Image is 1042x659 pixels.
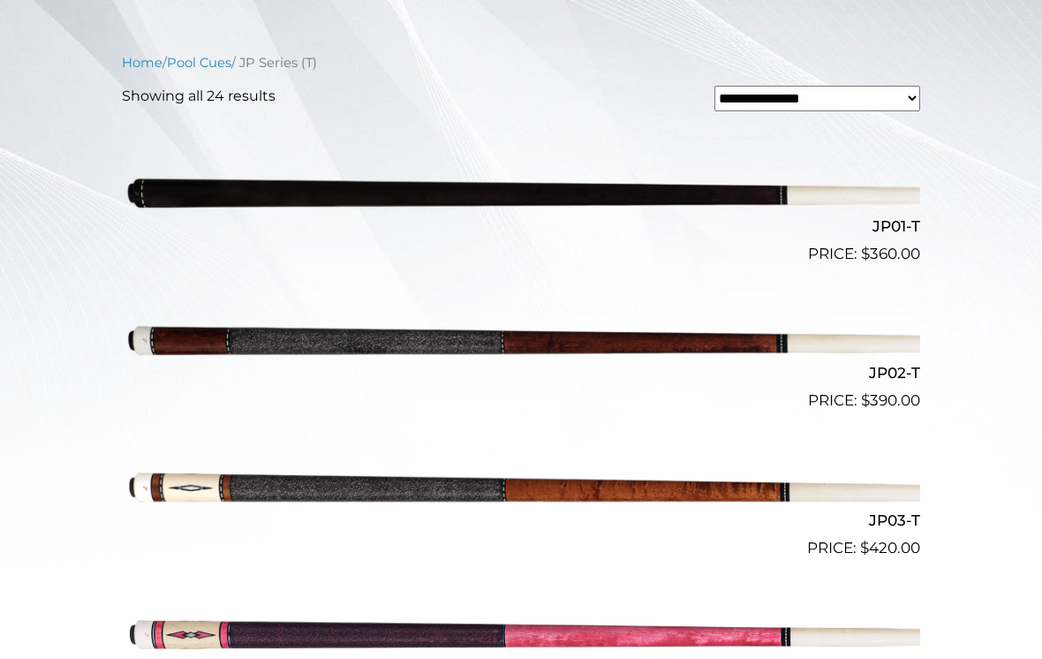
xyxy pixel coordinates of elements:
bdi: 420.00 [860,539,920,557]
select: Shop order [714,86,920,111]
a: JP03-T $420.00 [122,420,920,559]
a: Home [122,55,162,71]
nav: Breadcrumb [122,53,920,72]
img: JP02-T [122,273,920,405]
span: $ [860,539,869,557]
span: $ [861,391,870,409]
span: $ [861,245,870,262]
bdi: 390.00 [861,391,920,409]
a: Pool Cues [167,55,231,71]
a: JP01-T $360.00 [122,125,920,265]
p: Showing all 24 results [122,86,276,107]
img: JP03-T [122,420,920,552]
img: JP01-T [122,125,920,258]
bdi: 360.00 [861,245,920,262]
a: JP02-T $390.00 [122,273,920,413]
